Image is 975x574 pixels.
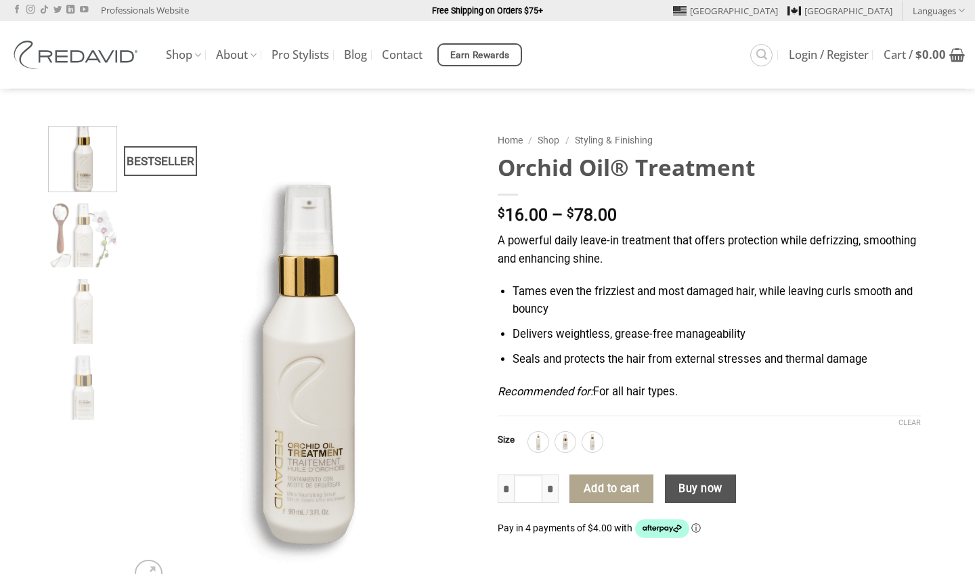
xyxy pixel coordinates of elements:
[437,43,522,66] a: Earn Rewards
[789,49,869,60] span: Login / Register
[432,5,543,16] strong: Free Shipping on Orders $75+
[66,5,74,15] a: Follow on LinkedIn
[552,205,563,225] span: –
[514,474,542,503] input: Product quantity
[567,207,574,220] span: $
[450,48,510,63] span: Earn Rewards
[673,1,778,21] a: [GEOGRAPHIC_DATA]
[166,42,201,68] a: Shop
[789,43,869,67] a: Login / Register
[382,43,422,67] a: Contact
[10,41,146,69] img: REDAVID Salon Products | United States
[513,283,921,319] li: Tames even the frizziest and most damaged hair, while leaving curls smooth and bouncy
[498,153,921,182] h1: Orchid Oil® Treatment
[498,133,921,148] nav: Breadcrumb
[344,43,367,67] a: Blog
[542,474,559,503] input: Increase quantity of Orchid Oil® Treatment
[569,474,653,503] button: Add to cart
[498,523,634,533] span: Pay in 4 payments of $4.00 with
[513,326,921,344] li: Delivers weightless, grease-free manageability
[26,5,35,15] a: Follow on Instagram
[498,135,523,146] a: Home
[538,135,559,146] a: Shop
[884,40,965,70] a: View cart
[567,205,617,225] bdi: 78.00
[498,383,921,401] p: For all hair types.
[575,135,653,146] a: Styling & Finishing
[898,418,921,428] a: Clear options
[557,433,574,451] img: 30ml
[528,135,532,146] span: /
[498,232,921,268] p: A powerful daily leave-in treatment that offers protection while defrizzing, smoothing and enhanc...
[40,5,48,15] a: Follow on TikTok
[565,135,569,146] span: /
[750,44,773,66] a: Search
[884,49,946,60] span: Cart /
[13,5,21,15] a: Follow on Facebook
[528,432,548,452] div: 250ml
[584,433,601,451] img: 90ml
[80,5,88,15] a: Follow on YouTube
[49,279,117,347] img: REDAVID Orchid Oil Treatment 250ml
[582,432,603,452] div: 90ml
[691,523,701,533] a: Information - Opens a dialog
[787,1,892,21] a: [GEOGRAPHIC_DATA]
[513,351,921,369] li: Seals and protects the hair from external stresses and thermal damage
[665,474,736,503] button: Buy now
[529,433,547,451] img: 250ml
[498,385,593,398] em: Recommended for:
[498,435,515,445] label: Size
[49,123,117,192] img: REDAVID Orchid Oil Treatment 90ml
[913,1,965,20] a: Languages
[49,355,117,424] img: REDAVID Orchid Oil Treatment 30ml
[915,47,946,62] bdi: 0.00
[216,42,257,68] a: About
[49,203,117,271] img: REDAVID Orchid Oil Treatment 90ml
[272,43,329,67] a: Pro Stylists
[498,205,548,225] bdi: 16.00
[53,5,62,15] a: Follow on Twitter
[555,432,576,452] div: 30ml
[498,207,505,220] span: $
[915,47,922,62] span: $
[498,474,514,503] input: Reduce quantity of Orchid Oil® Treatment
